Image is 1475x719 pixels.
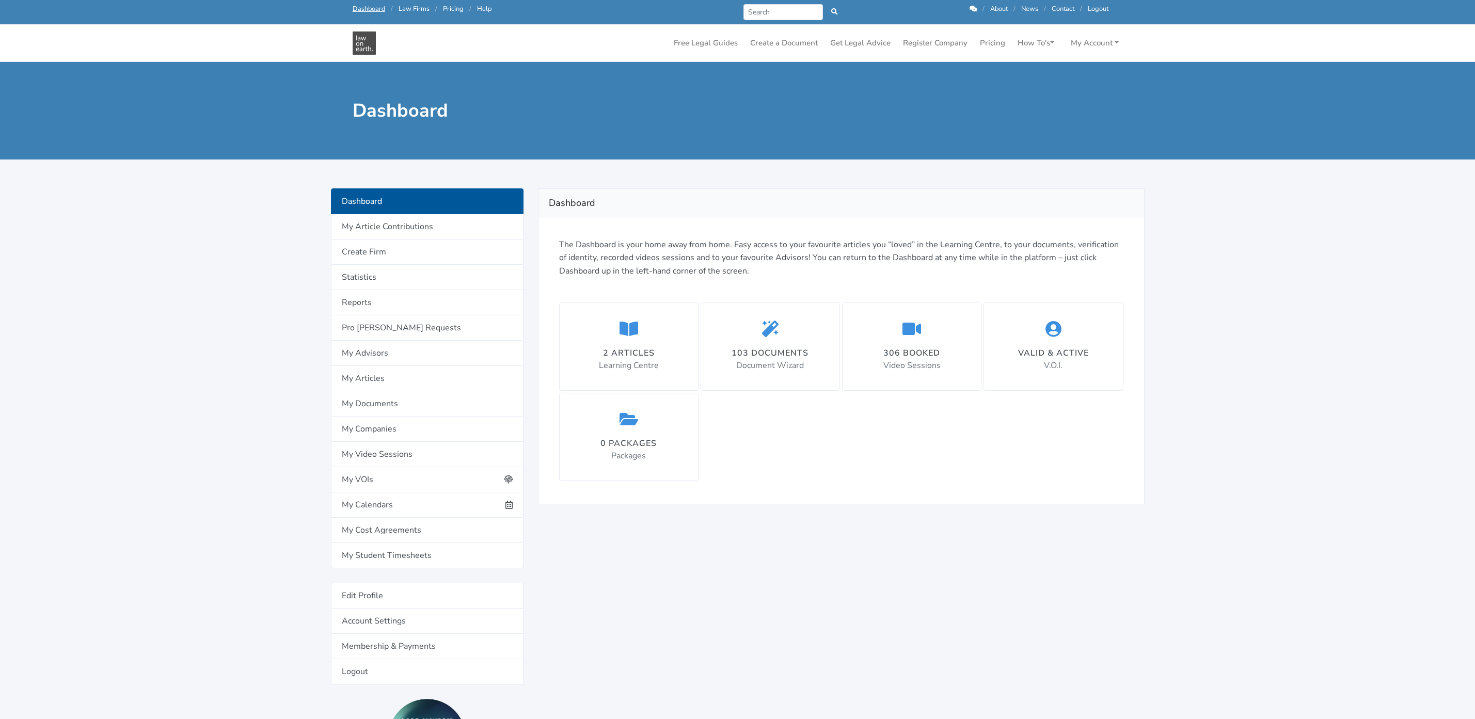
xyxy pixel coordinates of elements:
[353,31,376,55] img: Law On Earth
[549,195,1134,212] h2: Dashboard
[670,33,742,53] a: Free Legal Guides
[331,417,524,442] a: My Companies
[1080,4,1082,13] span: /
[1021,4,1038,13] a: News
[399,4,430,13] a: Law Firms
[331,265,524,290] a: Statistics
[732,347,808,359] div: 103 documents
[443,4,464,13] a: Pricing
[1067,33,1123,53] a: My Account
[331,518,524,543] a: My Cost Agreements
[899,33,972,53] a: Register Company
[331,391,524,417] a: My Documents
[559,393,699,481] a: 0 packages Packages
[331,239,524,265] a: Create Firm
[559,302,699,390] a: 2 articles Learning Centre
[331,583,524,609] a: Edit Profile
[746,33,822,53] a: Create a Document
[732,359,808,373] p: Document Wizard
[883,359,941,373] p: Video Sessions
[353,4,385,13] a: Dashboard
[331,315,524,341] a: Pro [PERSON_NAME] Requests
[331,543,524,568] a: My Student Timesheets
[976,33,1009,53] a: Pricing
[701,302,840,390] a: 103 documents Document Wizard
[331,366,524,391] a: My Articles
[600,450,657,463] p: Packages
[982,4,985,13] span: /
[1052,4,1074,13] a: Contact
[599,359,659,373] p: Learning Centre
[842,302,981,390] a: 306 booked Video Sessions
[331,492,524,518] a: My Calendars
[331,659,524,684] a: Logout
[1013,33,1058,53] a: How To's
[331,188,524,214] a: Dashboard
[1018,359,1089,373] p: V.O.I.
[599,347,659,359] div: 2 articles
[353,99,731,122] h1: Dashboard
[883,347,941,359] div: 306 booked
[331,341,524,366] a: My Advisors
[1044,4,1046,13] span: /
[469,4,471,13] span: /
[331,609,524,634] a: Account Settings
[1018,347,1089,359] div: Valid & Active
[1013,4,1016,13] span: /
[435,4,437,13] span: /
[990,4,1008,13] a: About
[1088,4,1108,13] a: Logout
[984,302,1123,390] a: Valid & Active V.O.I.
[559,238,1123,278] p: The Dashboard is your home away from home. Easy access to your favourite articles you “loved” in ...
[600,437,657,450] div: 0 packages
[331,442,524,467] a: My Video Sessions
[331,467,524,492] a: My VOIs
[826,33,895,53] a: Get Legal Advice
[331,214,524,239] a: My Article Contributions
[331,634,524,659] a: Membership & Payments
[391,4,393,13] span: /
[743,4,823,20] input: Search
[331,290,524,315] a: Reports
[477,4,491,13] a: Help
